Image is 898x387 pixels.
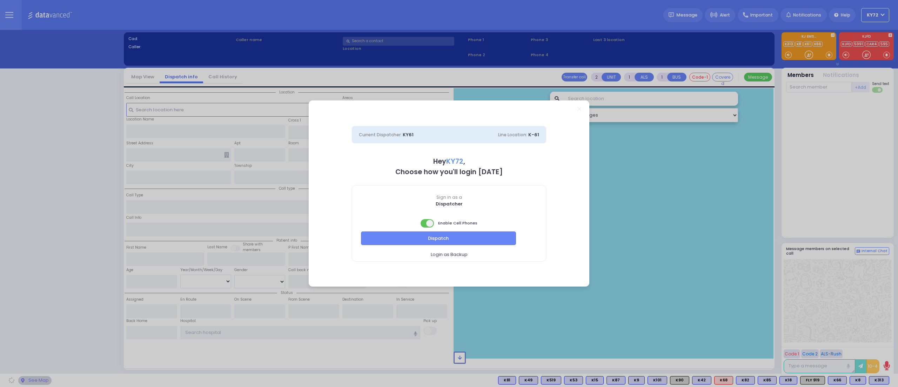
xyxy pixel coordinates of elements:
span: Sign in as a [352,194,546,201]
span: Current Dispatcher: [359,132,402,138]
span: Enable Cell Phones [421,218,477,228]
span: Login as Backup [431,251,468,258]
span: K-61 [528,131,539,138]
b: Hey , [433,157,465,166]
span: KY72 [446,157,463,166]
b: Choose how you'll login [DATE] [395,167,503,177]
b: Dispatcher [436,201,463,207]
span: Line Location: [498,132,527,138]
a: Close [577,107,581,111]
span: KY61 [403,131,414,138]
button: Dispatch [361,231,516,245]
